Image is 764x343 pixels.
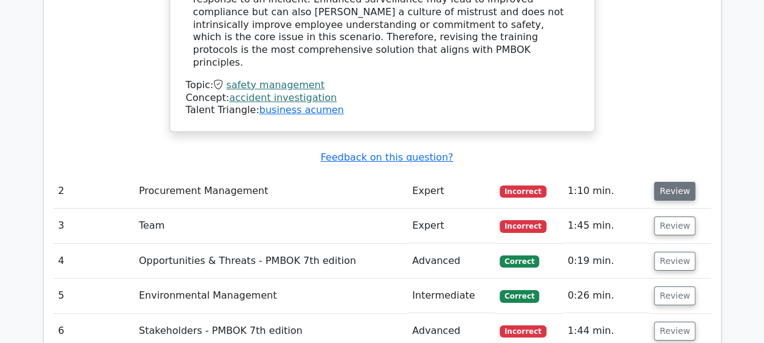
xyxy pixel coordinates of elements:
td: Procurement Management [134,174,407,209]
button: Review [654,217,695,235]
a: safety management [226,79,325,91]
span: Correct [500,290,539,302]
div: Concept: [186,92,579,105]
span: Incorrect [500,220,546,232]
button: Review [654,286,695,305]
td: Expert [407,209,495,243]
td: Opportunities & Threats - PMBOK 7th edition [134,244,407,279]
a: accident investigation [229,92,337,103]
span: Correct [500,255,539,268]
td: 3 [53,209,134,243]
td: Advanced [407,244,495,279]
span: Incorrect [500,185,546,198]
div: Talent Triangle: [186,79,579,117]
td: 4 [53,244,134,279]
td: 0:19 min. [563,244,650,279]
td: Intermediate [407,279,495,313]
span: Incorrect [500,325,546,338]
td: Expert [407,174,495,209]
td: Team [134,209,407,243]
button: Review [654,322,695,341]
button: Review [654,252,695,271]
td: 1:45 min. [563,209,650,243]
a: business acumen [259,104,343,116]
td: Environmental Management [134,279,407,313]
td: 1:10 min. [563,174,650,209]
button: Review [654,182,695,201]
td: 0:26 min. [563,279,650,313]
td: 5 [53,279,134,313]
div: Topic: [186,79,579,92]
a: Feedback on this question? [320,151,453,163]
td: 2 [53,174,134,209]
